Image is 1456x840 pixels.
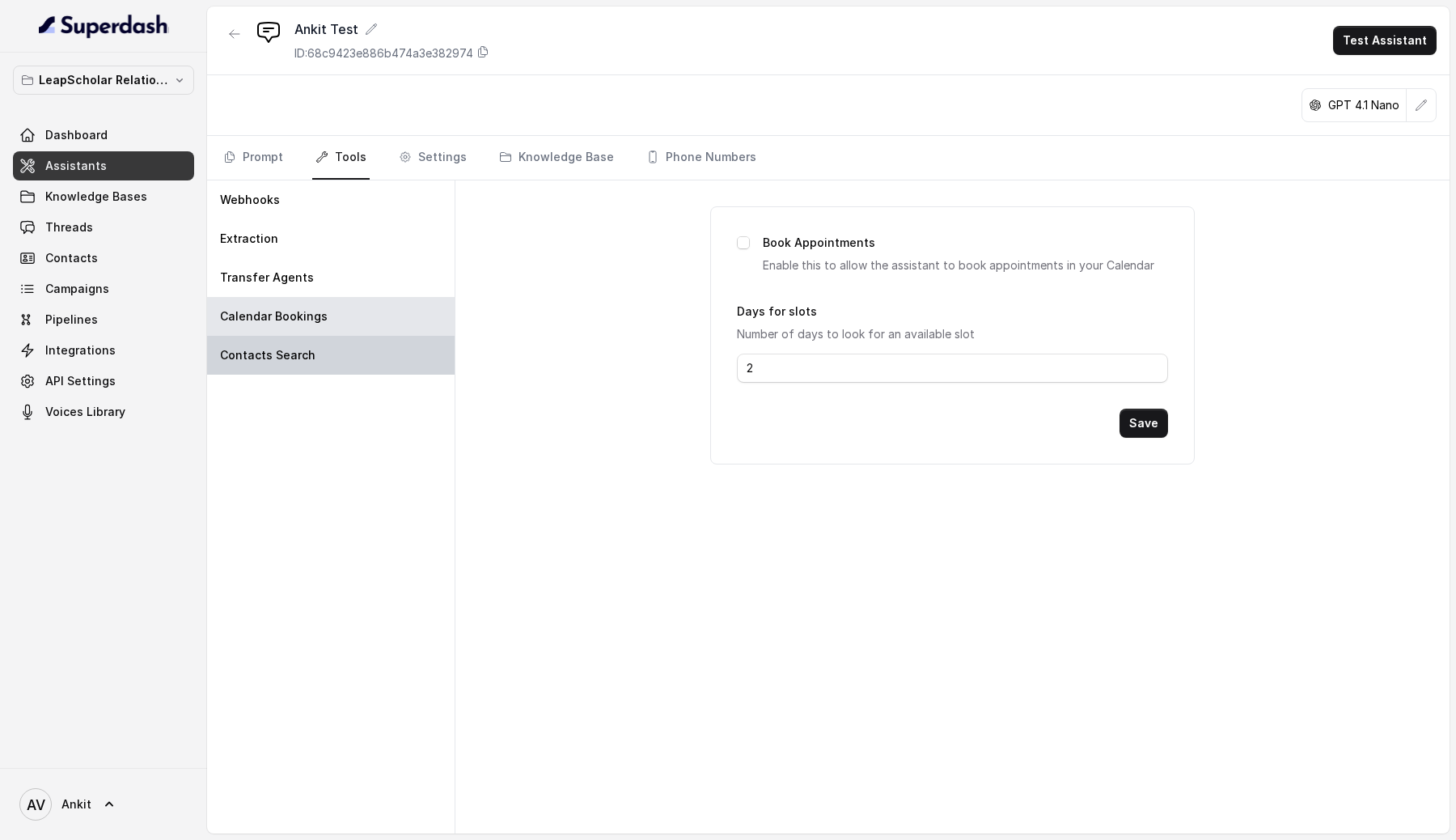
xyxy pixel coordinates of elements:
[220,136,286,180] a: Prompt
[13,151,194,180] a: Assistants
[39,13,169,39] img: light.svg
[39,70,168,90] p: LeapScholar Relationship Manager
[45,158,107,174] span: Assistants
[13,182,194,211] a: Knowledge Bases
[45,281,109,297] span: Campaigns
[1309,99,1322,112] svg: openai logo
[763,256,1167,275] p: Enable this to allow the assistant to book appointments in your Calendar
[220,347,315,363] p: Contacts Search
[13,274,194,303] a: Campaigns
[13,367,194,396] a: API Settings
[45,312,98,328] span: Pipelines
[643,136,760,180] a: Phone Numbers
[13,66,194,95] button: LeapScholar Relationship Manager
[27,796,45,813] text: AV
[13,336,194,365] a: Integrations
[737,325,1167,344] p: Number of days to look for an available slot
[1328,97,1399,113] p: GPT 4.1 Nano
[294,45,473,62] p: ID: 68c9423e886b474a3e382974
[45,219,93,235] span: Threads
[496,136,617,180] a: Knowledge Base
[45,404,125,420] span: Voices Library
[13,782,194,827] a: Ankit
[220,136,1437,180] nav: Tabs
[45,127,108,143] span: Dashboard
[220,308,328,325] p: Calendar Bookings
[13,305,194,334] a: Pipelines
[13,244,194,273] a: Contacts
[45,373,116,389] span: API Settings
[1333,26,1437,55] button: Test Assistant
[45,342,116,358] span: Integrations
[13,213,194,242] a: Threads
[396,136,470,180] a: Settings
[45,250,98,266] span: Contacts
[220,269,314,286] p: Transfer Agents
[45,189,147,205] span: Knowledge Bases
[737,304,817,318] label: Days for slots
[1120,409,1168,438] button: Save
[61,796,91,812] span: Ankit
[13,121,194,150] a: Dashboard
[763,233,875,252] label: Book Appointments
[220,231,278,247] p: Extraction
[294,19,489,39] div: Ankit Test
[220,192,280,208] p: Webhooks
[13,397,194,426] a: Voices Library
[312,136,370,180] a: Tools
